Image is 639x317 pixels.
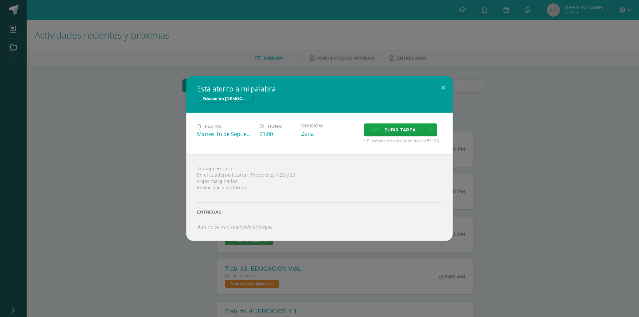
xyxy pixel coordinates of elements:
[197,224,272,230] i: Aún no se han realizado entregas
[434,76,453,99] button: Close (Esc)
[364,138,442,144] span: * El tamaño máximo permitido es 50 MB
[197,130,254,138] div: Martes 16 de Septiembre
[197,84,442,93] h2: Está atento a mi palabra
[186,154,453,240] div: Trabajo en casa: En el cuaderno ilustrar: Proverbios 4:20 y 21 Hojas marginadas Enviar por plataf...
[385,124,416,136] span: Subir tarea
[301,130,358,137] div: Zona
[268,124,282,129] span: Hora:
[197,95,254,103] span: Educación [DEMOGRAPHIC_DATA]
[260,130,296,138] div: 21:00
[197,210,442,215] label: Entregas
[205,124,221,129] span: Fecha:
[301,123,358,128] label: División:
